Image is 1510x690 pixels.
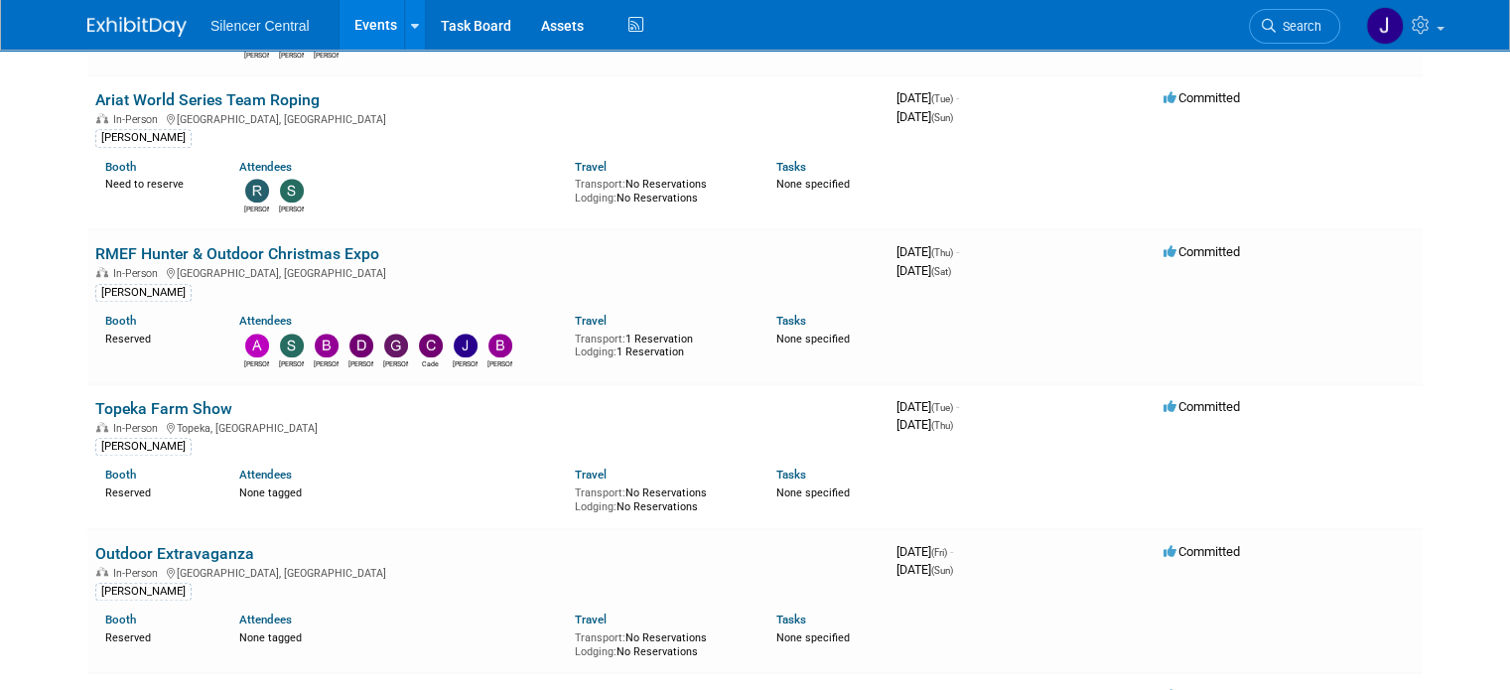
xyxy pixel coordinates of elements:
[575,613,607,626] a: Travel
[105,468,136,482] a: Booth
[105,174,209,192] div: Need to reserve
[239,627,560,645] div: None tagged
[239,613,292,626] a: Attendees
[95,399,232,418] a: Topeka Farm Show
[95,110,881,126] div: [GEOGRAPHIC_DATA], [GEOGRAPHIC_DATA]
[931,565,953,576] span: (Sun)
[776,631,850,644] span: None specified
[1276,19,1321,34] span: Search
[384,334,408,357] img: Gregory Wilkerson
[349,334,373,357] img: Dayla Hughes
[418,357,443,369] div: Cade Cox
[239,160,292,174] a: Attendees
[896,90,959,105] span: [DATE]
[105,613,136,626] a: Booth
[931,547,947,558] span: (Fri)
[896,109,953,124] span: [DATE]
[776,486,850,499] span: None specified
[87,17,187,37] img: ExhibitDay
[896,544,953,559] span: [DATE]
[239,314,292,328] a: Attendees
[383,357,408,369] div: Gregory Wilkerson
[575,500,617,513] span: Lodging:
[244,357,269,369] div: Andrew Sorenson
[931,247,953,258] span: (Thu)
[239,483,560,500] div: None tagged
[896,417,953,432] span: [DATE]
[776,178,850,191] span: None specified
[95,264,881,280] div: [GEOGRAPHIC_DATA], [GEOGRAPHIC_DATA]
[1164,90,1240,105] span: Committed
[280,334,304,357] img: Steve Phillips
[896,244,959,259] span: [DATE]
[453,357,478,369] div: Jessica Crawford
[575,329,747,359] div: 1 Reservation 1 Reservation
[575,631,625,644] span: Transport:
[95,129,192,147] div: [PERSON_NAME]
[239,468,292,482] a: Attendees
[95,438,192,456] div: [PERSON_NAME]
[1249,9,1340,44] a: Search
[575,174,747,205] div: No Reservations No Reservations
[776,160,806,174] a: Tasks
[244,49,269,61] div: Andrew Sorenson
[956,90,959,105] span: -
[487,357,512,369] div: Braden Hougaard
[95,419,881,435] div: Topeka, [GEOGRAPHIC_DATA]
[575,314,607,328] a: Travel
[1164,244,1240,259] span: Committed
[931,93,953,104] span: (Tue)
[279,357,304,369] div: Steve Phillips
[113,567,164,580] span: In-Person
[896,562,953,577] span: [DATE]
[105,329,209,346] div: Reserved
[896,263,951,278] span: [DATE]
[575,160,607,174] a: Travel
[95,244,379,263] a: RMEF Hunter & Outdoor Christmas Expo
[575,345,617,358] span: Lodging:
[931,402,953,413] span: (Tue)
[575,178,625,191] span: Transport:
[776,613,806,626] a: Tasks
[950,544,953,559] span: -
[956,399,959,414] span: -
[776,314,806,328] a: Tasks
[105,160,136,174] a: Booth
[279,49,304,61] div: Gregory Wilkerson
[95,284,192,302] div: [PERSON_NAME]
[575,483,747,513] div: No Reservations No Reservations
[244,203,269,214] div: Rob Young
[776,333,850,345] span: None specified
[105,314,136,328] a: Booth
[575,627,747,658] div: No Reservations No Reservations
[113,113,164,126] span: In-Person
[348,357,373,369] div: Dayla Hughes
[575,645,617,658] span: Lodging:
[575,486,625,499] span: Transport:
[419,334,443,357] img: Cade Cox
[95,544,254,563] a: Outdoor Extravaganza
[931,420,953,431] span: (Thu)
[1164,544,1240,559] span: Committed
[96,567,108,577] img: In-Person Event
[575,333,625,345] span: Transport:
[931,266,951,277] span: (Sat)
[776,468,806,482] a: Tasks
[575,192,617,205] span: Lodging:
[280,179,304,203] img: Sarah Young
[314,49,339,61] div: Dean Woods
[95,583,192,601] div: [PERSON_NAME]
[105,483,209,500] div: Reserved
[96,113,108,123] img: In-Person Event
[113,267,164,280] span: In-Person
[488,334,512,357] img: Braden Hougaard
[96,422,108,432] img: In-Person Event
[1366,7,1404,45] img: Jessica Crawford
[315,334,339,357] img: Billee Page
[454,334,478,357] img: Jessica Crawford
[105,627,209,645] div: Reserved
[575,468,607,482] a: Travel
[896,399,959,414] span: [DATE]
[113,422,164,435] span: In-Person
[931,112,953,123] span: (Sun)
